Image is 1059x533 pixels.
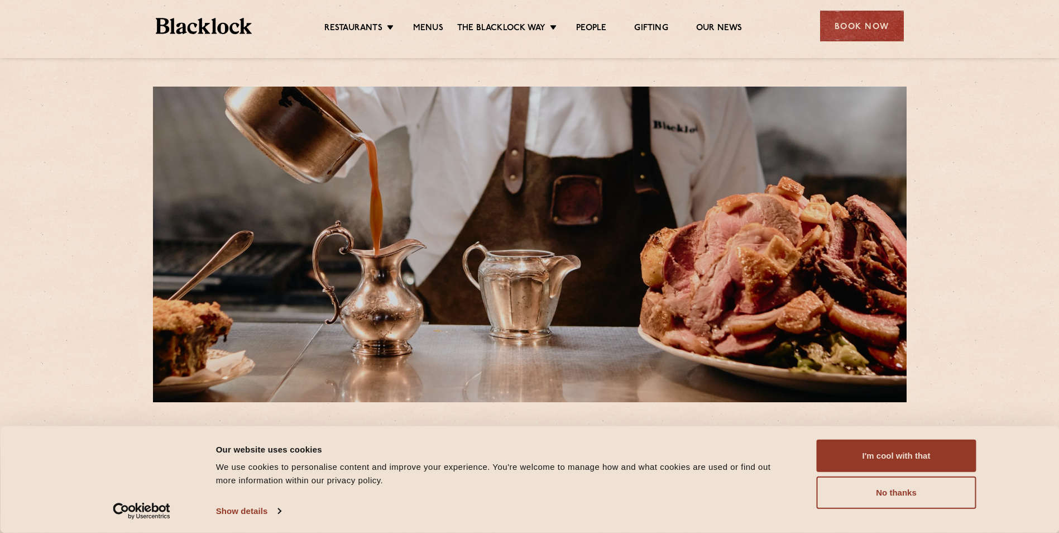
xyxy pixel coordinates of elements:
[817,477,976,509] button: No thanks
[216,503,281,520] a: Show details
[93,503,190,520] a: Usercentrics Cookiebot - opens in a new window
[817,440,976,472] button: I'm cool with that
[457,23,545,35] a: The Blacklock Way
[324,23,382,35] a: Restaurants
[413,23,443,35] a: Menus
[634,23,668,35] a: Gifting
[820,11,904,41] div: Book Now
[216,442,792,456] div: Our website uses cookies
[216,460,792,487] div: We use cookies to personalise content and improve your experience. You're welcome to manage how a...
[156,18,252,34] img: BL_Textured_Logo-footer-cropped.svg
[696,23,742,35] a: Our News
[576,23,606,35] a: People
